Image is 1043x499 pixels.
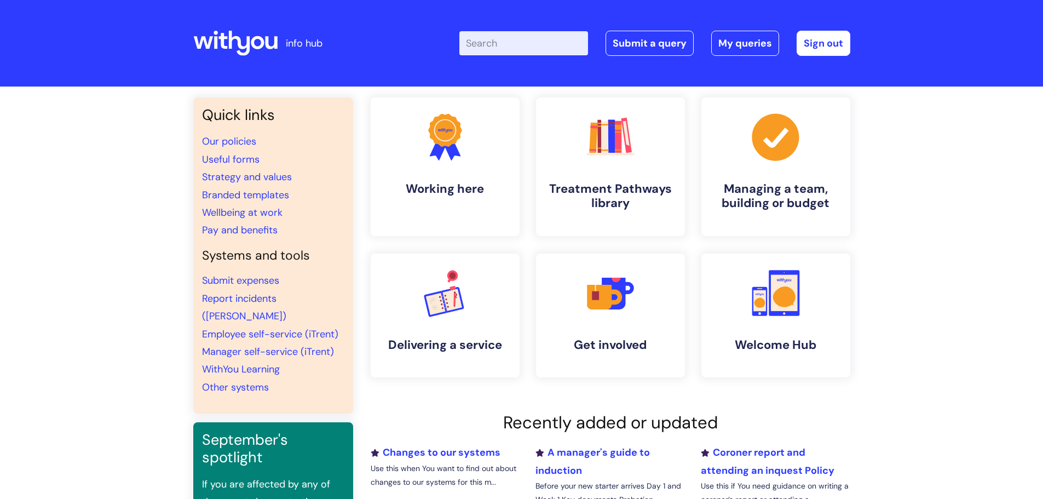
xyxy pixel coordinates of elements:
[701,254,850,377] a: Welcome Hub
[202,381,269,394] a: Other systems
[202,363,280,376] a: WithYou Learning
[371,412,850,433] h2: Recently added or updated
[701,97,850,236] a: Managing a team, building or budget
[459,31,588,55] input: Search
[797,31,850,56] a: Sign out
[371,462,520,489] p: Use this when You want to find out about changes to our systems for this m...
[202,292,286,323] a: Report incidents ([PERSON_NAME])
[202,170,292,183] a: Strategy and values
[379,182,511,196] h4: Working here
[379,338,511,352] h4: Delivering a service
[710,338,842,352] h4: Welcome Hub
[202,223,278,237] a: Pay and benefits
[202,328,338,341] a: Employee self-service (iTrent)
[536,97,685,236] a: Treatment Pathways library
[535,446,650,477] a: A manager's guide to induction
[202,135,256,148] a: Our policies
[536,254,685,377] a: Get involved
[202,345,334,358] a: Manager self-service (iTrent)
[710,182,842,211] h4: Managing a team, building or budget
[202,106,344,124] h3: Quick links
[202,431,344,467] h3: September's spotlight
[545,182,676,211] h4: Treatment Pathways library
[606,31,694,56] a: Submit a query
[202,206,283,219] a: Wellbeing at work
[202,153,260,166] a: Useful forms
[701,446,834,477] a: Coroner report and attending an inquest Policy
[459,31,850,56] div: | -
[711,31,779,56] a: My queries
[545,338,676,352] h4: Get involved
[202,188,289,202] a: Branded templates
[371,97,520,236] a: Working here
[371,254,520,377] a: Delivering a service
[286,35,322,52] p: info hub
[371,446,500,459] a: Changes to our systems
[202,248,344,263] h4: Systems and tools
[202,274,279,287] a: Submit expenses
